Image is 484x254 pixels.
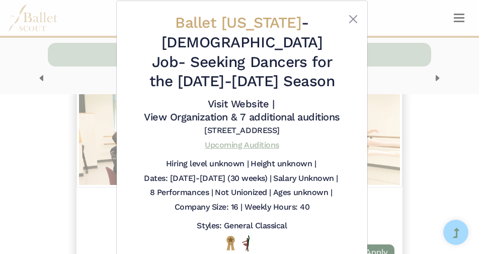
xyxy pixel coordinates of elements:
h5: Not Unionized | [215,187,271,198]
a: View Organization & 7 additional auditions [144,111,340,123]
h5: Weekly Hours: 40 [245,202,309,213]
img: All [242,235,250,251]
h5: Salary Unknown | [273,173,338,184]
h2: - - Seeking Dancers for the [DATE]-[DATE] Season [144,13,340,91]
a: Upcoming Auditions [205,140,279,150]
h5: Styles: General Classical [197,221,287,231]
span: Ballet [US_STATE] [175,14,301,31]
h5: Dates: [DATE]-[DATE] (30 weeks) | [144,173,271,184]
h5: Hiring level unknown | [166,159,249,169]
a: Visit Website | [208,98,275,110]
h5: Ages unknown | [273,187,332,198]
img: National [224,235,237,251]
h5: Company Size: 16 | [175,202,243,213]
h5: [STREET_ADDRESS] [204,125,279,136]
h5: 8 Performances | [150,187,213,198]
button: Close [347,13,359,25]
h5: Height unknown | [251,159,316,169]
span: [DEMOGRAPHIC_DATA] Job [152,33,322,71]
